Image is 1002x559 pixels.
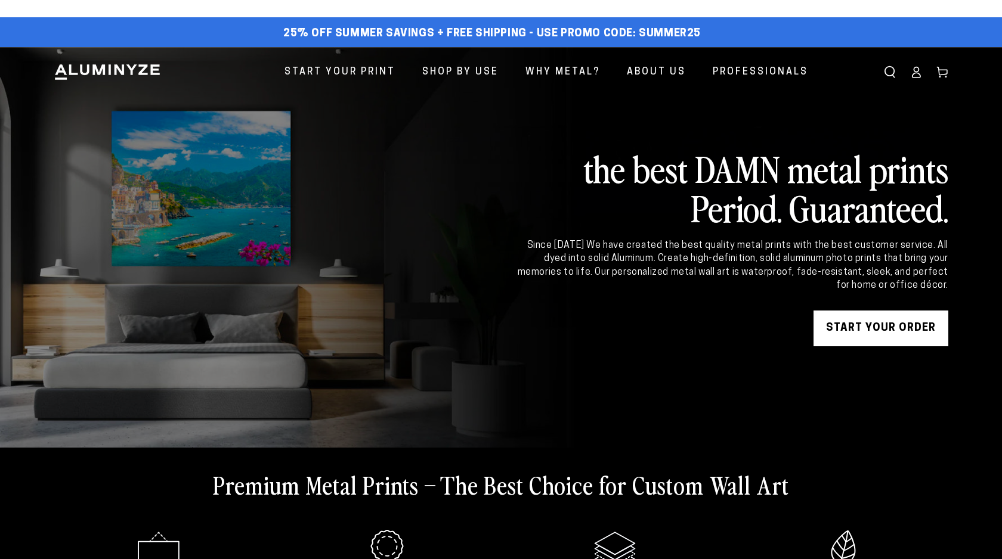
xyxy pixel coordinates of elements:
[877,59,903,85] summary: Search our site
[283,27,701,41] span: 25% off Summer Savings + Free Shipping - Use Promo Code: SUMMER25
[525,64,600,81] span: Why Metal?
[54,63,161,81] img: Aluminyze
[422,64,499,81] span: Shop By Use
[213,469,789,500] h2: Premium Metal Prints – The Best Choice for Custom Wall Art
[704,57,817,88] a: Professionals
[627,64,686,81] span: About Us
[284,64,395,81] span: Start Your Print
[713,64,808,81] span: Professionals
[276,57,404,88] a: Start Your Print
[515,239,948,293] div: Since [DATE] We have created the best quality metal prints with the best customer service. All dy...
[517,57,609,88] a: Why Metal?
[618,57,695,88] a: About Us
[814,310,948,346] a: START YOUR Order
[413,57,508,88] a: Shop By Use
[515,148,948,227] h2: the best DAMN metal prints Period. Guaranteed.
